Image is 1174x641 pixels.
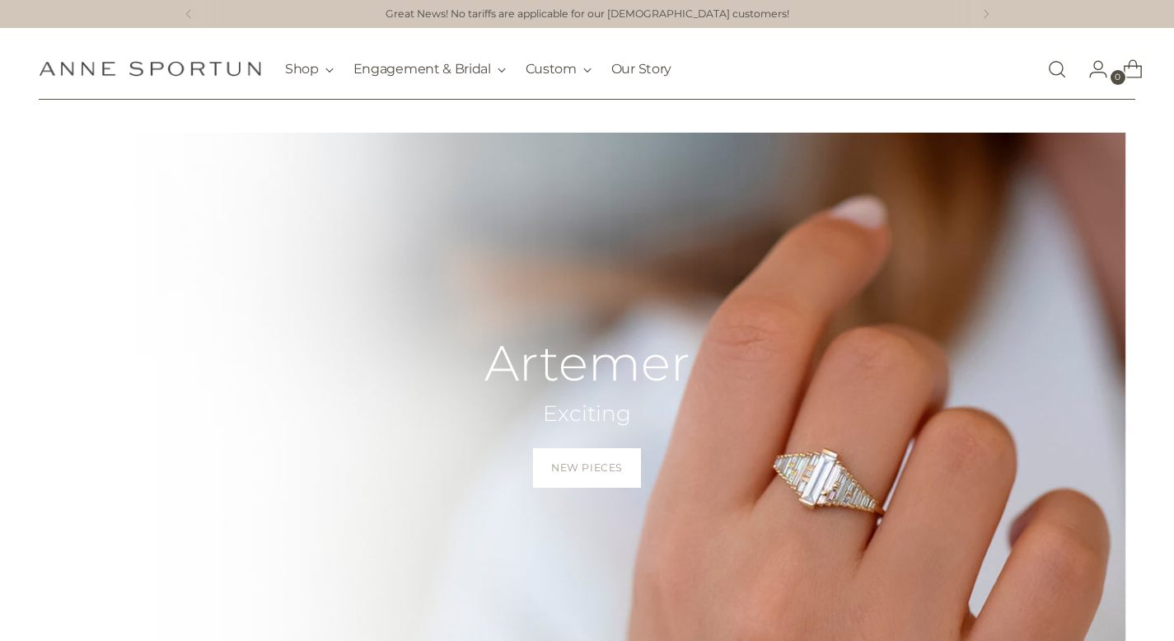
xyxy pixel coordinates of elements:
a: Go to the account page [1075,53,1108,86]
a: Open cart modal [1110,53,1143,86]
button: Custom [526,51,592,87]
button: Engagement & Bridal [353,51,506,87]
span: New Pieces [551,461,623,475]
a: Open search modal [1041,53,1073,86]
a: Great News! No tariffs are applicable for our [DEMOGRAPHIC_DATA] customers! [386,7,789,22]
a: Our Story [611,51,671,87]
h2: Artemer [484,336,690,391]
button: Shop [285,51,334,87]
span: 0 [1111,70,1125,85]
a: New Pieces [533,448,641,488]
a: Anne Sportun Fine Jewellery [39,61,261,77]
h2: Exciting [484,400,690,428]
